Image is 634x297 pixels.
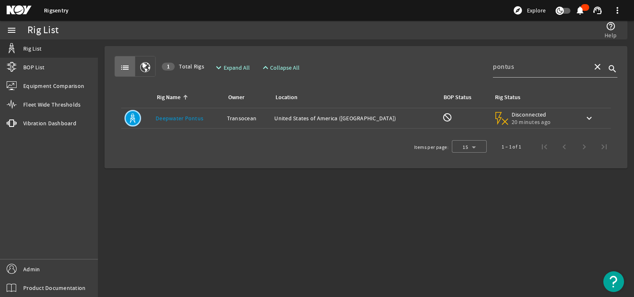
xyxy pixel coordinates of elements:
div: Rig List [27,26,59,34]
span: Collapse All [270,63,300,72]
input: Search... [493,62,586,72]
mat-icon: vibration [7,118,17,128]
span: BOP List [23,63,44,71]
button: more_vert [607,0,627,20]
mat-icon: expand_more [214,63,220,73]
span: Expand All [224,63,250,72]
mat-icon: BOP Monitoring not available for this rig [442,112,452,122]
span: Product Documentation [23,284,85,292]
mat-icon: list [120,63,130,73]
mat-icon: keyboard_arrow_down [584,113,594,123]
span: Fleet Wide Thresholds [23,100,80,109]
div: BOP Status [444,93,471,102]
mat-icon: close [593,62,602,72]
div: Owner [227,93,265,102]
span: Total Rigs [162,62,204,71]
button: Open Resource Center [603,271,624,292]
mat-icon: notifications [575,5,585,15]
mat-icon: support_agent [593,5,602,15]
div: Rig Status [495,93,520,102]
mat-icon: explore [513,5,523,15]
div: United States of America ([GEOGRAPHIC_DATA]) [274,114,436,122]
a: Rigsentry [44,7,68,15]
button: Collapse All [257,60,303,75]
span: Equipment Comparison [23,82,84,90]
div: Location [276,93,297,102]
div: Items per page: [414,143,449,151]
mat-icon: expand_less [261,63,267,73]
div: 1 – 1 of 1 [502,143,521,151]
span: Vibration Dashboard [23,119,76,127]
mat-icon: help_outline [606,21,616,31]
button: Explore [510,4,549,17]
button: Expand All [210,60,253,75]
a: Deepwater Pontus [156,114,203,122]
i: search [607,64,617,74]
span: Help [605,31,617,39]
mat-icon: menu [7,25,17,35]
div: Rig Name [157,93,180,102]
span: Explore [527,6,546,15]
div: Location [274,93,432,102]
div: Rig Name [156,93,217,102]
span: Disconnected [512,111,551,118]
span: 20 minutes ago [512,118,551,126]
div: 1 [162,63,175,71]
span: Admin [23,265,40,273]
div: Transocean [227,114,268,122]
span: Rig List [23,44,41,53]
div: Owner [228,93,244,102]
